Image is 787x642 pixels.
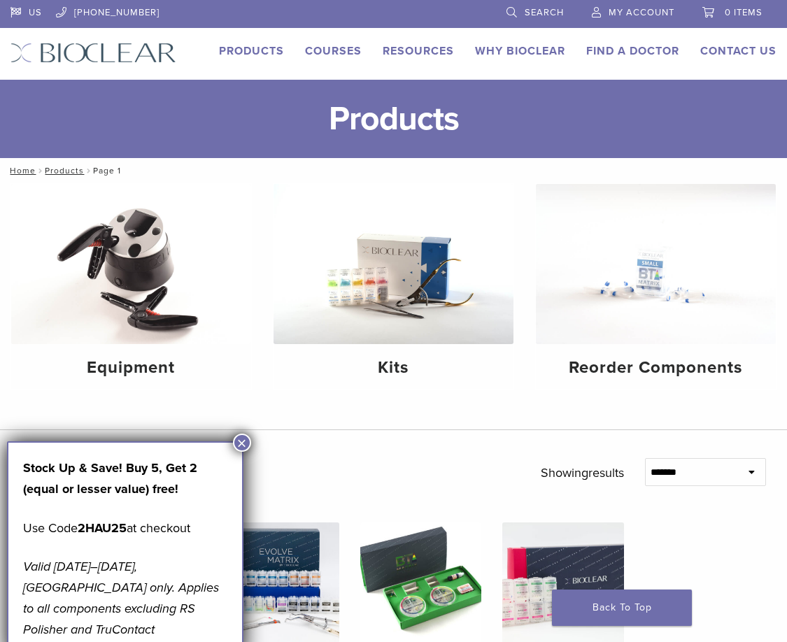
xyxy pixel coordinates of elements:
[233,434,251,452] button: Close
[10,43,176,63] img: Bioclear
[219,44,284,58] a: Products
[525,7,564,18] span: Search
[541,458,624,487] p: Showing results
[700,44,777,58] a: Contact Us
[78,520,127,536] strong: 2HAU25
[285,355,502,380] h4: Kits
[552,590,692,626] a: Back To Top
[23,559,219,637] em: Valid [DATE]–[DATE], [GEOGRAPHIC_DATA] only. Applies to all components excluding RS Polisher and ...
[11,184,251,344] img: Equipment
[23,518,227,538] p: Use Code at checkout
[725,7,763,18] span: 0 items
[22,355,240,380] h4: Equipment
[536,184,776,390] a: Reorder Components
[536,184,776,344] img: Reorder Components
[6,166,36,176] a: Home
[475,44,565,58] a: Why Bioclear
[274,184,513,344] img: Kits
[609,7,674,18] span: My Account
[305,44,362,58] a: Courses
[274,184,513,390] a: Kits
[11,184,251,390] a: Equipment
[45,166,84,176] a: Products
[586,44,679,58] a: Find A Doctor
[383,44,454,58] a: Resources
[547,355,765,380] h4: Reorder Components
[84,167,93,174] span: /
[23,460,197,497] strong: Stock Up & Save! Buy 5, Get 2 (equal or lesser value) free!
[36,167,45,174] span: /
